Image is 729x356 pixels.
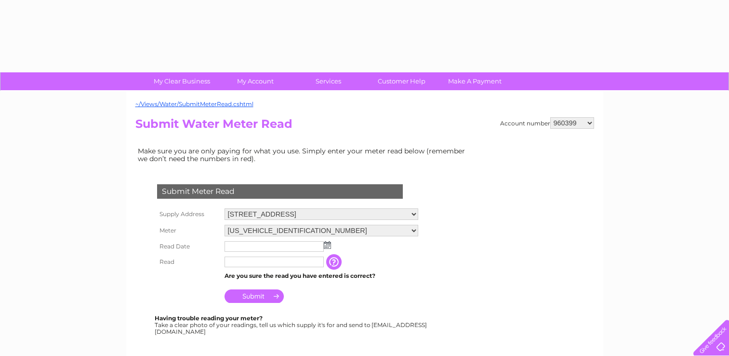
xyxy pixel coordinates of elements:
div: Take a clear photo of your readings, tell us which supply it's for and send to [EMAIL_ADDRESS][DO... [155,315,428,335]
a: Customer Help [362,72,441,90]
a: Services [289,72,368,90]
input: Submit [225,289,284,303]
th: Meter [155,222,222,239]
td: Are you sure the read you have entered is correct? [222,270,421,282]
th: Read Date [155,239,222,254]
th: Read [155,254,222,270]
td: Make sure you are only paying for what you use. Simply enter your meter read below (remember we d... [135,145,473,165]
h2: Submit Water Meter Read [135,117,594,136]
div: Submit Meter Read [157,184,403,199]
img: ... [324,241,331,249]
div: Account number [500,117,594,129]
a: ~/Views/Water/SubmitMeterRead.cshtml [135,100,253,108]
a: My Account [215,72,295,90]
b: Having trouble reading your meter? [155,315,263,322]
a: My Clear Business [142,72,222,90]
input: Information [326,254,344,270]
a: Make A Payment [435,72,515,90]
th: Supply Address [155,206,222,222]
